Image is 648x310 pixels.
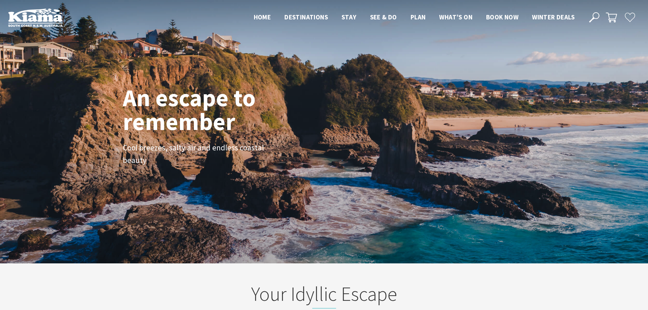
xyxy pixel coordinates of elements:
p: Cool breezes, salty air and endless coastal beauty [123,142,276,167]
span: Destinations [284,13,328,21]
span: What’s On [439,13,472,21]
span: Winter Deals [532,13,575,21]
span: Book now [486,13,518,21]
span: Stay [342,13,356,21]
img: Kiama Logo [8,8,63,27]
nav: Main Menu [247,12,581,23]
span: Home [254,13,271,21]
span: See & Do [370,13,397,21]
h2: Your Idyllic Escape [191,282,458,309]
span: Plan [411,13,426,21]
h1: An escape to remember [123,86,310,133]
